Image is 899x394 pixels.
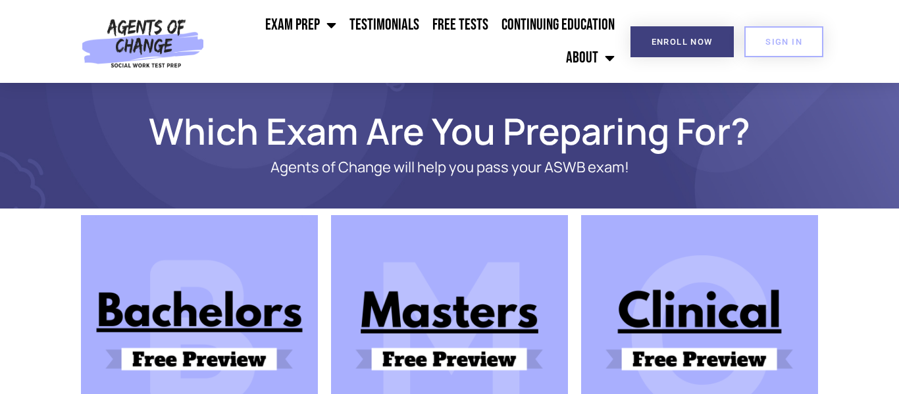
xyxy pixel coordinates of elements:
h1: Which Exam Are You Preparing For? [74,116,825,146]
a: SIGN IN [744,26,823,57]
span: Enroll Now [652,37,713,46]
a: Exam Prep [259,9,343,41]
a: Testimonials [343,9,426,41]
nav: Menu [210,9,621,74]
p: Agents of Change will help you pass your ASWB exam! [127,159,772,176]
a: About [559,41,621,74]
a: Continuing Education [495,9,621,41]
a: Free Tests [426,9,495,41]
span: SIGN IN [765,37,802,46]
a: Enroll Now [630,26,734,57]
